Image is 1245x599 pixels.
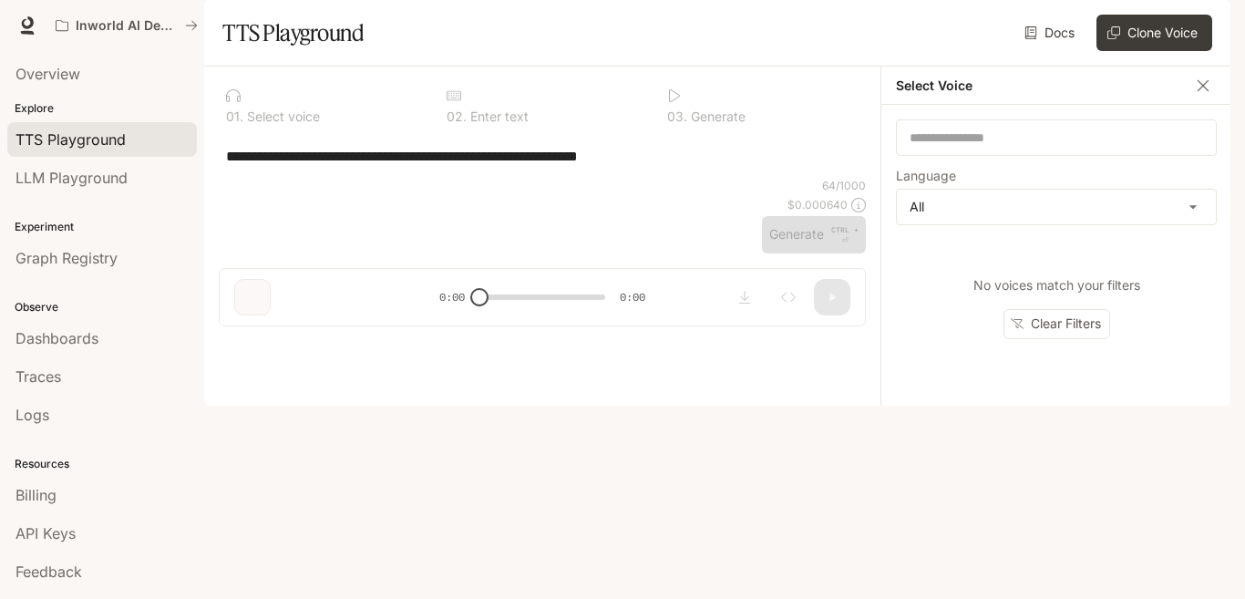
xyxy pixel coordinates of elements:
[1096,15,1212,51] button: Clone Voice
[896,170,956,182] p: Language
[447,110,467,123] p: 0 2 .
[47,7,206,44] button: All workspaces
[687,110,746,123] p: Generate
[243,110,320,123] p: Select voice
[667,110,687,123] p: 0 3 .
[76,18,178,34] p: Inworld AI Demos
[787,197,848,212] p: $ 0.000640
[226,110,243,123] p: 0 1 .
[822,178,866,193] p: 64 / 1000
[1003,309,1110,339] button: Clear Filters
[973,276,1140,294] p: No voices match your filters
[1021,15,1082,51] a: Docs
[897,190,1216,224] div: All
[222,15,364,51] h1: TTS Playground
[467,110,529,123] p: Enter text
